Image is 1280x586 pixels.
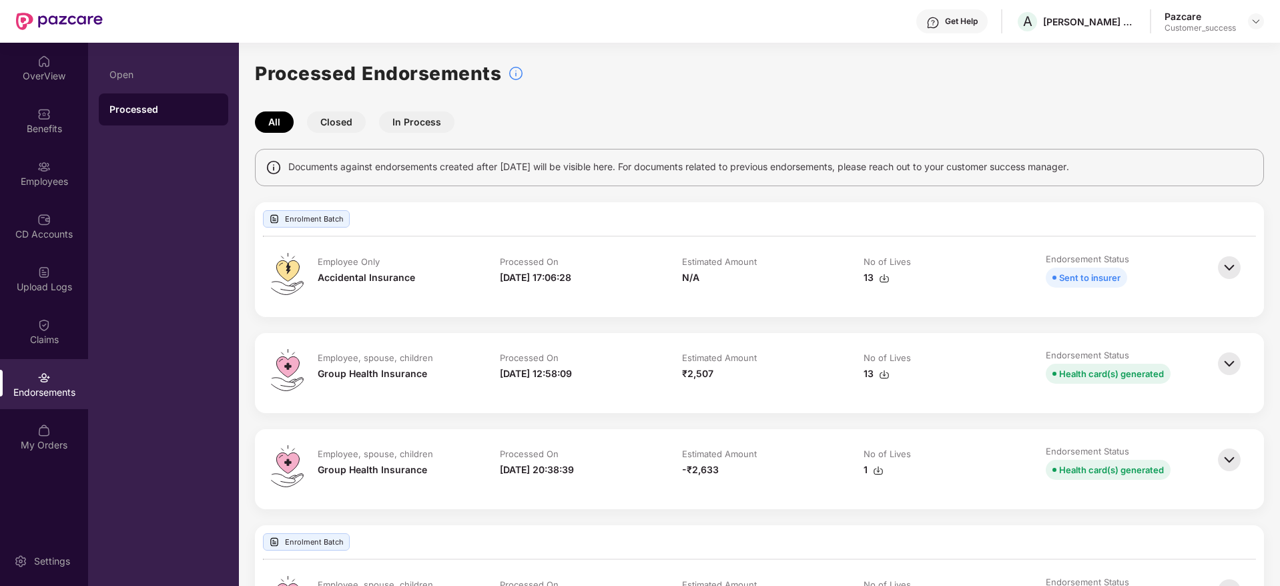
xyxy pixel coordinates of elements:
img: svg+xml;base64,PHN2ZyBpZD0iRG93bmxvYWQtMzJ4MzIiIHhtbG5zPSJodHRwOi8vd3d3LnczLm9yZy8yMDAwL3N2ZyIgd2... [873,465,884,476]
img: svg+xml;base64,PHN2ZyBpZD0iSW5mb18tXzMyeDMyIiBkYXRhLW5hbWU9IkluZm8gLSAzMngzMiIgeG1sbnM9Imh0dHA6Ly... [508,65,524,81]
div: Estimated Amount [682,352,757,364]
div: [PERSON_NAME] OPERATIONS PRIVATE LIMITED [1043,15,1137,28]
div: 13 [864,270,890,285]
div: Get Help [945,16,978,27]
img: svg+xml;base64,PHN2ZyBpZD0iU2V0dGluZy0yMHgyMCIgeG1sbnM9Imh0dHA6Ly93d3cudzMub3JnLzIwMDAvc3ZnIiB3aW... [14,555,27,568]
img: svg+xml;base64,PHN2ZyBpZD0iVXBsb2FkX0xvZ3MiIGRhdGEtbmFtZT0iVXBsb2FkIExvZ3MiIHhtbG5zPSJodHRwOi8vd3... [269,214,280,224]
img: svg+xml;base64,PHN2ZyBpZD0iQ2xhaW0iIHhtbG5zPSJodHRwOi8vd3d3LnczLm9yZy8yMDAwL3N2ZyIgd2lkdGg9IjIwIi... [37,318,51,332]
div: Estimated Amount [682,256,757,268]
img: svg+xml;base64,PHN2ZyBpZD0iVXBsb2FkX0xvZ3MiIGRhdGEtbmFtZT0iVXBsb2FkIExvZ3MiIHhtbG5zPSJodHRwOi8vd3... [269,537,280,547]
img: svg+xml;base64,PHN2ZyB4bWxucz0iaHR0cDovL3d3dy53My5vcmcvMjAwMC9zdmciIHdpZHRoPSI0OS4zMiIgaGVpZ2h0PS... [271,445,304,487]
h1: Processed Endorsements [255,59,501,88]
div: Employee, spouse, children [318,352,433,364]
div: [DATE] 17:06:28 [500,270,571,285]
div: Open [109,69,218,80]
button: Closed [307,111,366,133]
div: -₹2,633 [682,463,719,477]
div: Processed On [500,448,559,460]
div: No of Lives [864,256,911,268]
div: Group Health Insurance [318,366,427,381]
img: svg+xml;base64,PHN2ZyBpZD0iRHJvcGRvd24tMzJ4MzIiIHhtbG5zPSJodHRwOi8vd3d3LnczLm9yZy8yMDAwL3N2ZyIgd2... [1251,16,1261,27]
div: [DATE] 12:58:09 [500,366,572,381]
div: Group Health Insurance [318,463,427,477]
div: ₹2,507 [682,366,713,381]
img: svg+xml;base64,PHN2ZyBpZD0iSW5mbyIgeG1sbnM9Imh0dHA6Ly93d3cudzMub3JnLzIwMDAvc3ZnIiB3aWR0aD0iMTQiIG... [266,160,282,176]
div: 13 [864,366,890,381]
span: Documents against endorsements created after [DATE] will be visible here. For documents related t... [288,160,1069,174]
img: svg+xml;base64,PHN2ZyBpZD0iQmVuZWZpdHMiIHhtbG5zPSJodHRwOi8vd3d3LnczLm9yZy8yMDAwL3N2ZyIgd2lkdGg9Ij... [37,107,51,121]
img: svg+xml;base64,PHN2ZyBpZD0iQmFjay0zMngzMiIgeG1sbnM9Imh0dHA6Ly93d3cudzMub3JnLzIwMDAvc3ZnIiB3aWR0aD... [1215,349,1244,378]
div: Employee Only [318,256,380,268]
div: N/A [682,270,699,285]
div: Customer_success [1165,23,1236,33]
div: Accidental Insurance [318,270,415,285]
div: Estimated Amount [682,448,757,460]
img: svg+xml;base64,PHN2ZyBpZD0iTXlfT3JkZXJzIiBkYXRhLW5hbWU9Ik15IE9yZGVycyIgeG1sbnM9Imh0dHA6Ly93d3cudz... [37,424,51,437]
div: Settings [30,555,74,568]
img: svg+xml;base64,PHN2ZyBpZD0iQ0RfQWNjb3VudHMiIGRhdGEtbmFtZT0iQ0QgQWNjb3VudHMiIHhtbG5zPSJodHRwOi8vd3... [37,213,51,226]
div: Employee, spouse, children [318,448,433,460]
img: svg+xml;base64,PHN2ZyBpZD0iRW5kb3JzZW1lbnRzIiB4bWxucz0iaHR0cDovL3d3dy53My5vcmcvMjAwMC9zdmciIHdpZH... [37,371,51,384]
img: svg+xml;base64,PHN2ZyBpZD0iVXBsb2FkX0xvZ3MiIGRhdGEtbmFtZT0iVXBsb2FkIExvZ3MiIHhtbG5zPSJodHRwOi8vd3... [37,266,51,279]
img: svg+xml;base64,PHN2ZyBpZD0iQmFjay0zMngzMiIgeG1sbnM9Imh0dHA6Ly93d3cudzMub3JnLzIwMDAvc3ZnIiB3aWR0aD... [1215,253,1244,282]
div: Health card(s) generated [1059,463,1164,477]
div: Processed [109,103,218,116]
button: All [255,111,294,133]
img: New Pazcare Logo [16,13,103,30]
div: Enrolment Batch [263,533,350,551]
button: In Process [379,111,454,133]
div: No of Lives [864,352,911,364]
div: Health card(s) generated [1059,366,1164,381]
div: [DATE] 20:38:39 [500,463,574,477]
img: svg+xml;base64,PHN2ZyBpZD0iRW1wbG95ZWVzIiB4bWxucz0iaHR0cDovL3d3dy53My5vcmcvMjAwMC9zdmciIHdpZHRoPS... [37,160,51,174]
div: No of Lives [864,448,911,460]
img: svg+xml;base64,PHN2ZyBpZD0iSG9tZSIgeG1sbnM9Imh0dHA6Ly93d3cudzMub3JnLzIwMDAvc3ZnIiB3aWR0aD0iMjAiIG... [37,55,51,68]
img: svg+xml;base64,PHN2ZyBpZD0iQmFjay0zMngzMiIgeG1sbnM9Imh0dHA6Ly93d3cudzMub3JnLzIwMDAvc3ZnIiB3aWR0aD... [1215,445,1244,475]
div: Endorsement Status [1046,445,1129,457]
img: svg+xml;base64,PHN2ZyB4bWxucz0iaHR0cDovL3d3dy53My5vcmcvMjAwMC9zdmciIHdpZHRoPSI0OS4zMiIgaGVpZ2h0PS... [271,253,304,295]
span: A [1023,13,1032,29]
div: Processed On [500,352,559,364]
div: Processed On [500,256,559,268]
div: Enrolment Batch [263,210,350,228]
div: Pazcare [1165,10,1236,23]
img: svg+xml;base64,PHN2ZyBpZD0iRG93bmxvYWQtMzJ4MzIiIHhtbG5zPSJodHRwOi8vd3d3LnczLm9yZy8yMDAwL3N2ZyIgd2... [879,369,890,380]
div: Sent to insurer [1059,270,1121,285]
div: Endorsement Status [1046,349,1129,361]
div: Endorsement Status [1046,253,1129,265]
img: svg+xml;base64,PHN2ZyBpZD0iRG93bmxvYWQtMzJ4MzIiIHhtbG5zPSJodHRwOi8vd3d3LnczLm9yZy8yMDAwL3N2ZyIgd2... [879,273,890,284]
img: svg+xml;base64,PHN2ZyB4bWxucz0iaHR0cDovL3d3dy53My5vcmcvMjAwMC9zdmciIHdpZHRoPSI0OS4zMiIgaGVpZ2h0PS... [271,349,304,391]
div: 1 [864,463,884,477]
img: svg+xml;base64,PHN2ZyBpZD0iSGVscC0zMngzMiIgeG1sbnM9Imh0dHA6Ly93d3cudzMub3JnLzIwMDAvc3ZnIiB3aWR0aD... [926,16,940,29]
